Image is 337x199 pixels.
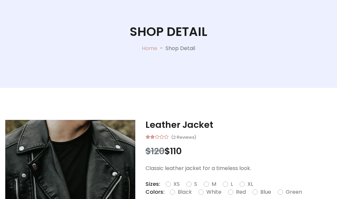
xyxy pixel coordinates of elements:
[286,188,302,196] label: Green
[173,180,180,188] label: XS
[145,145,165,157] span: $120
[142,44,157,52] a: Home
[231,180,233,188] label: L
[145,180,160,188] p: Sizes:
[145,188,165,196] p: Colors:
[194,180,197,188] label: S
[157,44,166,52] p: -
[178,188,192,196] label: Black
[145,146,332,156] h3: $
[145,120,332,130] h3: Leather Jacket
[166,44,195,52] p: Shop Detail
[170,145,182,157] span: 110
[145,164,332,172] p: Classic leather jacket for a timeless look.
[212,180,216,188] label: M
[236,188,246,196] label: Red
[260,188,271,196] label: Blue
[130,24,207,39] h1: Shop Detail
[206,188,221,196] label: White
[247,180,253,188] label: XL
[171,133,196,141] small: (2 Reviews)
